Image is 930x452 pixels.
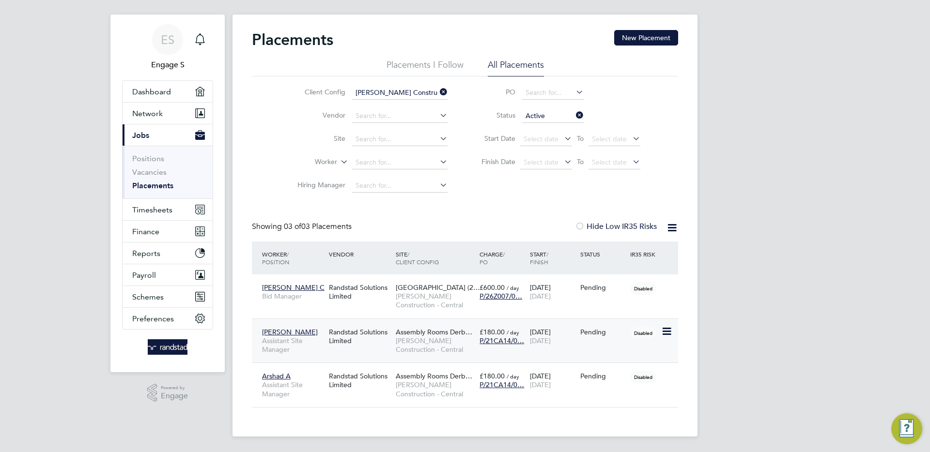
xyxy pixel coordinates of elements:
a: Arshad AAssistant Site ManagerRandstad Solutions LimitedAssembly Rooms Derb…[PERSON_NAME] Constru... [260,366,678,375]
span: Select date [524,135,558,143]
span: / day [507,329,519,336]
div: Pending [580,283,626,292]
label: Client Config [290,88,345,96]
span: Finance [132,227,159,236]
span: Powered by [161,384,188,392]
a: Positions [132,154,164,163]
span: Disabled [630,327,656,339]
button: Schemes [123,286,213,307]
input: Search for... [352,133,448,146]
div: Jobs [123,146,213,198]
label: Site [290,134,345,143]
button: Timesheets [123,199,213,220]
label: Status [472,111,515,120]
div: Worker [260,245,326,271]
span: 03 of [284,222,301,231]
input: Search for... [352,179,448,193]
label: Hiring Manager [290,181,345,189]
span: / Position [262,250,289,266]
span: / Client Config [396,250,439,266]
div: Randstad Solutions Limited [326,367,393,394]
label: Worker [281,157,337,167]
span: / PO [480,250,505,266]
span: [PERSON_NAME] Construction - Central [396,336,475,354]
nav: Main navigation [110,15,225,372]
span: P/26Z007/0… [480,292,522,301]
div: Charge [477,245,527,271]
span: [DATE] [530,292,551,301]
div: Start [527,245,578,271]
input: Search for... [352,86,448,100]
label: Hide Low IR35 Risks [575,222,657,231]
span: Schemes [132,292,164,301]
span: [PERSON_NAME] [262,328,318,336]
span: [DATE] [530,336,551,345]
a: [PERSON_NAME] CBid ManagerRandstad Solutions Limited[GEOGRAPHIC_DATA] (2…[PERSON_NAME] Constructi... [260,278,678,286]
span: Disabled [630,282,656,295]
div: Pending [580,372,626,380]
span: 03 Placements [284,222,352,231]
span: [PERSON_NAME] Construction - Central [396,292,475,309]
div: [DATE] [527,367,578,394]
button: Preferences [123,308,213,329]
div: Vendor [326,245,393,263]
button: New Placement [614,30,678,45]
div: Pending [580,328,626,336]
span: P/21CA14/0… [480,380,524,389]
button: Network [123,103,213,124]
span: To [574,155,587,168]
span: / day [507,284,519,291]
span: Preferences [132,314,174,323]
span: Payroll [132,271,156,280]
label: Start Date [472,134,515,143]
span: Jobs [132,131,149,140]
span: Engage [161,392,188,400]
span: Assembly Rooms Derb… [396,372,472,380]
span: [GEOGRAPHIC_DATA] (2… [396,283,480,292]
button: Payroll [123,264,213,286]
button: Finance [123,221,213,242]
h2: Placements [252,30,333,49]
span: £600.00 [480,283,505,292]
div: IR35 Risk [628,245,661,263]
span: Dashboard [132,87,171,96]
button: Jobs [123,124,213,146]
a: ESEngage S [122,24,213,71]
div: Showing [252,222,354,232]
a: Powered byEngage [147,384,188,402]
a: [PERSON_NAME]Assistant Site ManagerRandstad Solutions LimitedAssembly Rooms Derb…[PERSON_NAME] Co... [260,322,678,331]
span: Assistant Site Manager [262,336,324,354]
span: [DATE] [530,380,551,389]
span: Disabled [630,371,656,383]
a: Placements [132,181,173,190]
span: Assembly Rooms Derb… [396,328,472,336]
div: Randstad Solutions Limited [326,278,393,305]
a: Dashboard [123,81,213,102]
div: [DATE] [527,278,578,305]
span: To [574,132,587,145]
span: Engage S [122,59,213,71]
span: Reports [132,249,160,258]
li: All Placements [488,59,544,76]
a: Vacancies [132,167,167,177]
span: [PERSON_NAME] Construction - Central [396,380,475,398]
li: Placements I Follow [387,59,464,76]
span: [PERSON_NAME] C [262,283,325,292]
span: Select date [592,135,627,143]
span: Bid Manager [262,292,324,301]
span: Select date [524,158,558,166]
span: ES [161,33,174,46]
div: Status [578,245,628,263]
label: Vendor [290,111,345,120]
a: Go to home page [122,339,213,355]
div: [DATE] [527,323,578,350]
button: Engage Resource Center [891,413,922,444]
div: Randstad Solutions Limited [326,323,393,350]
span: Assistant Site Manager [262,380,324,398]
span: / Finish [530,250,548,266]
span: £180.00 [480,328,505,336]
div: Site [393,245,477,271]
label: PO [472,88,515,96]
span: Network [132,109,163,118]
span: £180.00 [480,372,505,380]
